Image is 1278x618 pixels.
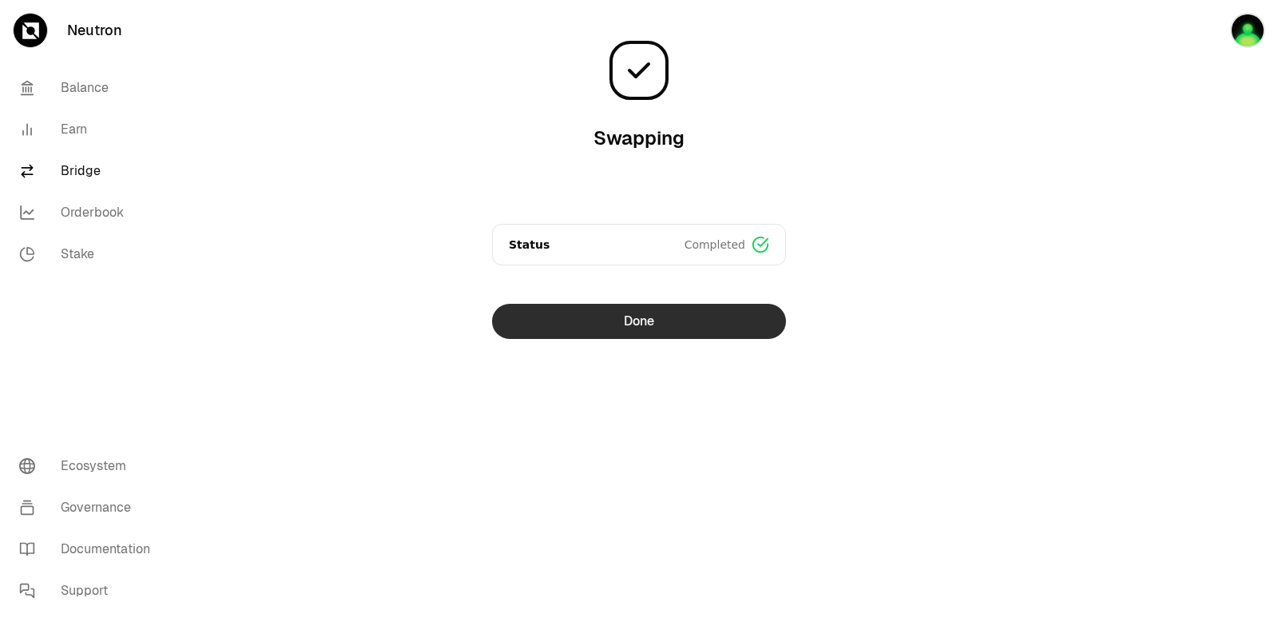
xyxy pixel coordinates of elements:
[6,192,173,233] a: Orderbook
[492,304,786,339] button: Done
[6,487,173,528] a: Governance
[6,233,173,275] a: Stake
[685,237,745,253] span: Completed
[6,150,173,192] a: Bridge
[6,528,173,570] a: Documentation
[6,109,173,150] a: Earn
[1230,13,1265,48] img: sandy mercy
[593,126,685,151] h3: Swapping
[6,67,173,109] a: Balance
[6,445,173,487] a: Ecosystem
[6,570,173,612] a: Support
[509,237,550,253] p: Status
